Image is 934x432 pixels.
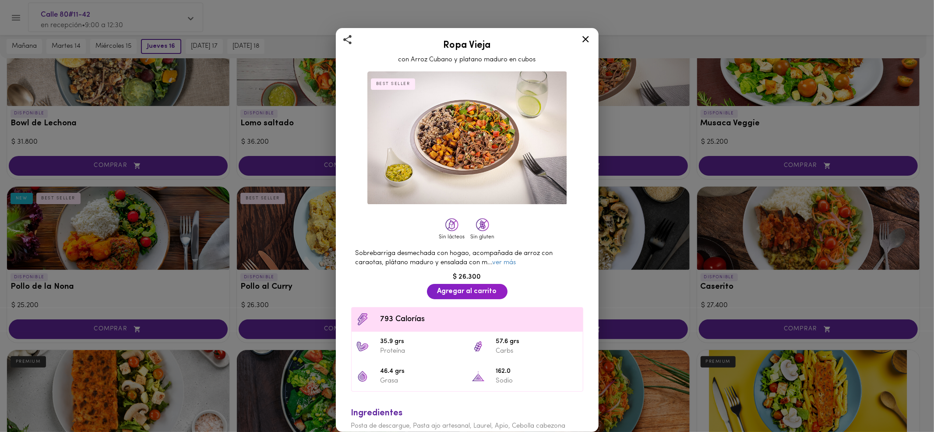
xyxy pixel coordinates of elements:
h2: Ropa Vieja [347,40,588,51]
img: 57.6 grs Carbs [472,340,485,353]
img: 35.9 grs Proteína [356,340,369,353]
button: Agregar al carrito [427,284,508,299]
div: Sin lácteos [439,234,465,241]
img: Contenido calórico [356,313,369,326]
img: 46.4 grs Grasa [356,370,369,383]
p: Proteína [381,347,463,356]
div: $ 26.300 [347,272,588,282]
span: Agregar al carrito [437,287,497,296]
span: 46.4 grs [381,367,463,377]
span: 35.9 grs [381,337,463,347]
img: 162.0 Sodio [472,370,485,383]
a: ver más [493,259,516,266]
div: BEST SELLER [371,78,416,90]
div: Sin gluten [469,234,496,241]
img: Ropa Vieja [367,71,567,205]
div: Ingredientes [351,407,583,420]
span: 57.6 grs [496,337,578,347]
span: 793 Calorías [381,314,578,326]
span: con Arroz Cubano y platano maduro en cubos [398,57,536,63]
p: Grasa [381,376,463,386]
span: 162.0 [496,367,578,377]
span: Sobrebarriga desmechada con hogao, acompañada de arroz con caraotas, plátano maduro y ensalada co... [356,250,553,266]
p: Carbs [496,347,578,356]
img: glutenfree.png [476,218,489,231]
iframe: Messagebird Livechat Widget [883,381,925,423]
img: dairyfree.png [445,218,458,231]
p: Sodio [496,376,578,386]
